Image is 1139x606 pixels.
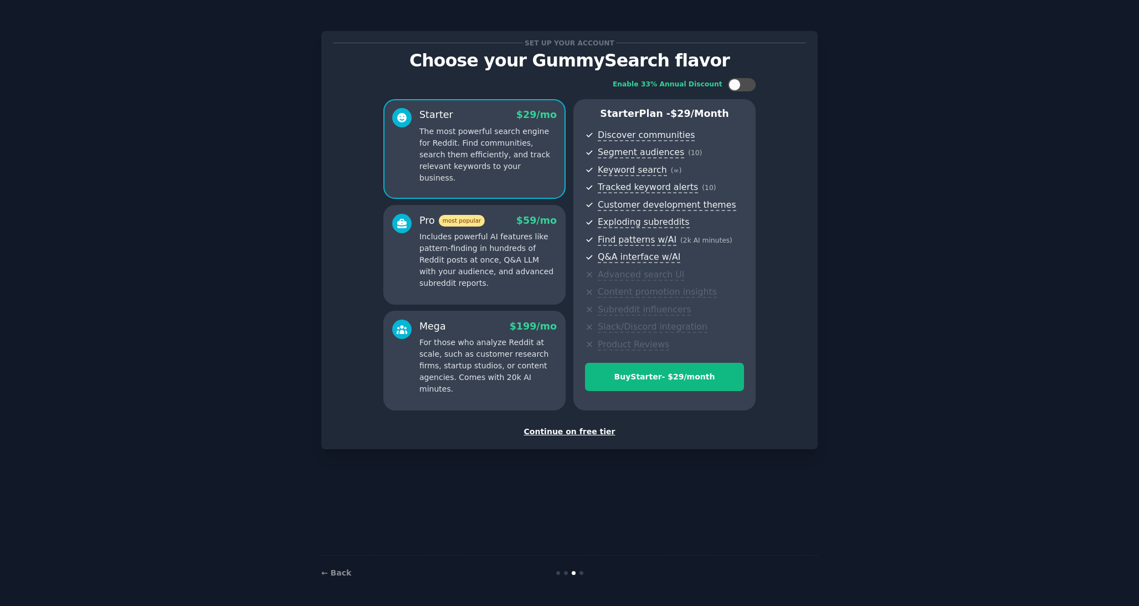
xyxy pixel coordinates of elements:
span: ( 10 ) [688,149,702,157]
span: Product Reviews [598,339,669,351]
span: $ 59 /mo [516,215,557,226]
p: For those who analyze Reddit at scale, such as customer research firms, startup studios, or conte... [419,337,557,395]
a: ← Back [321,568,351,577]
div: Pro [419,214,485,228]
p: Choose your GummySearch flavor [333,51,806,70]
span: ( 10 ) [702,184,716,192]
button: BuyStarter- $29/month [585,363,744,391]
span: Set up your account [523,37,617,49]
span: Exploding subreddits [598,217,689,228]
div: Starter [419,108,453,122]
span: Keyword search [598,165,667,176]
span: Content promotion insights [598,286,717,298]
span: Subreddit influencers [598,304,691,316]
span: $ 29 /month [670,108,729,119]
div: Buy Starter - $ 29 /month [586,371,743,383]
span: Q&A interface w/AI [598,251,680,263]
p: Starter Plan - [585,107,744,121]
span: ( 2k AI minutes ) [680,237,732,244]
span: Customer development themes [598,199,736,211]
span: $ 29 /mo [516,109,557,120]
div: Enable 33% Annual Discount [613,80,722,90]
span: Segment audiences [598,147,684,158]
span: $ 199 /mo [510,321,557,332]
span: Find patterns w/AI [598,234,676,246]
p: Includes powerful AI features like pattern-finding in hundreds of Reddit posts at once, Q&A LLM w... [419,231,557,289]
span: Advanced search UI [598,269,684,281]
span: Slack/Discord integration [598,321,707,333]
div: Mega [419,320,446,333]
span: ( ∞ ) [671,167,682,174]
div: Continue on free tier [333,426,806,438]
span: Tracked keyword alerts [598,182,698,193]
p: The most powerful search engine for Reddit. Find communities, search them efficiently, and track ... [419,126,557,184]
span: Discover communities [598,130,695,141]
span: most popular [439,215,485,227]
